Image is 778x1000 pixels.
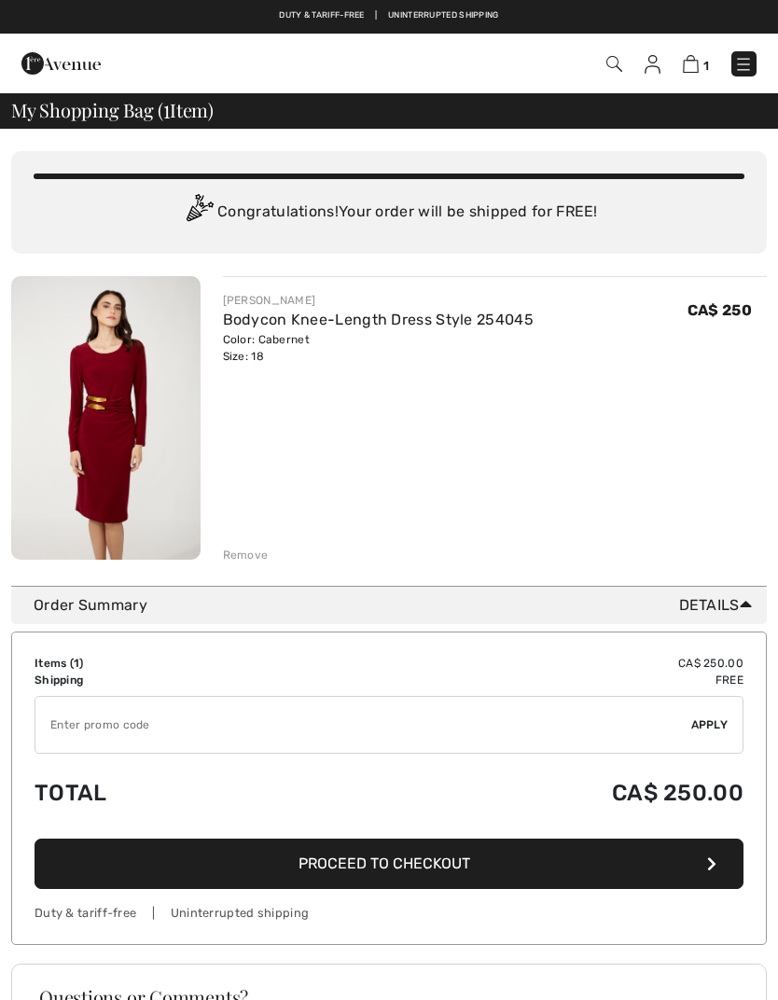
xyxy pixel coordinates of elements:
span: Proceed to Checkout [299,854,470,872]
img: Bodycon Knee-Length Dress Style 254045 [11,276,201,560]
img: My Info [645,55,660,74]
td: CA$ 250.00 [286,655,743,672]
div: Duty & tariff-free | Uninterrupted shipping [35,904,743,922]
span: CA$ 250 [688,301,752,319]
img: Menu [734,55,753,74]
a: 1ère Avenue [21,53,101,71]
input: Promo code [35,697,691,753]
span: 1 [163,96,170,120]
div: [PERSON_NAME] [223,292,534,309]
span: 1 [74,657,79,670]
div: Remove [223,547,269,563]
span: Details [679,594,759,617]
td: Items ( ) [35,655,286,672]
img: Search [606,56,622,72]
a: 1 [683,52,709,75]
a: Bodycon Knee-Length Dress Style 254045 [223,311,534,328]
span: Apply [691,716,729,733]
img: Shopping Bag [683,55,699,73]
td: CA$ 250.00 [286,761,743,825]
div: Order Summary [34,594,759,617]
img: Congratulation2.svg [180,194,217,231]
td: Shipping [35,672,286,688]
span: 1 [703,59,709,73]
span: My Shopping Bag ( Item) [11,101,214,119]
td: Total [35,761,286,825]
button: Proceed to Checkout [35,839,743,889]
div: Congratulations! Your order will be shipped for FREE! [34,194,744,231]
td: Free [286,672,743,688]
div: Color: Cabernet Size: 18 [223,331,534,365]
img: 1ère Avenue [21,45,101,82]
